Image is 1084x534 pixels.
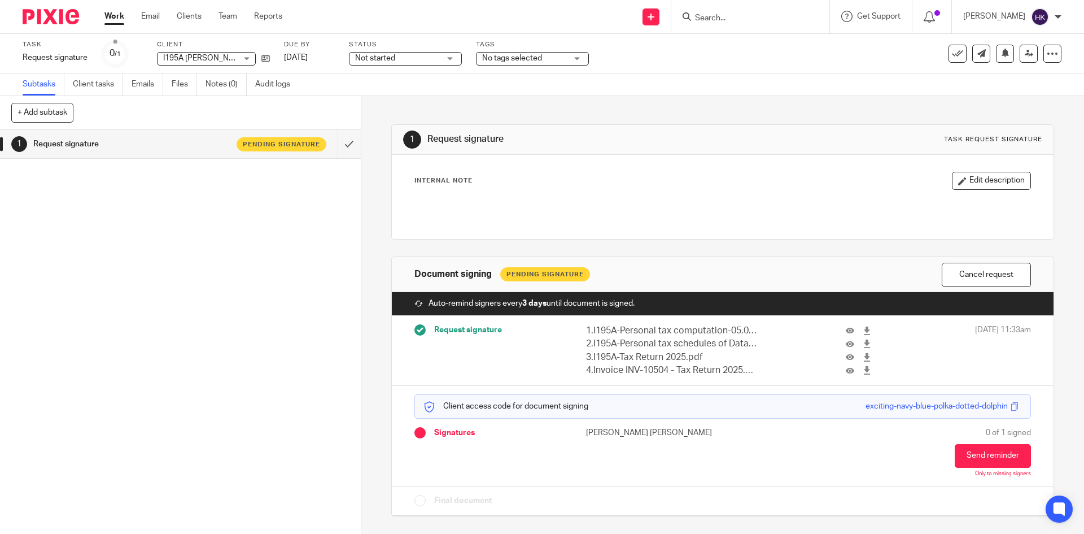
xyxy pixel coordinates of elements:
div: 1 [11,136,27,152]
div: 1 [403,131,421,149]
a: Clients [177,11,202,22]
span: [DATE] [284,54,308,62]
p: 1.I195A-Personal tax computation-05.04.2025.pdf [586,324,757,337]
a: Notes (0) [206,73,247,95]
a: Work [104,11,124,22]
img: Pixie [23,9,79,24]
p: Client access code for document signing [423,401,588,412]
span: 0 of 1 signed [986,427,1031,439]
p: [PERSON_NAME] [963,11,1025,22]
p: Internal Note [414,176,473,185]
a: Team [218,11,237,22]
a: Client tasks [73,73,123,95]
span: Pending signature [243,140,320,149]
label: Client [157,40,270,49]
p: Only to missing signers [975,471,1031,477]
label: Task [23,40,88,49]
strong: 3 days [522,299,547,307]
button: Send reminder [955,444,1031,468]
span: Final document [434,495,492,506]
span: No tags selected [482,54,542,62]
div: 0 [110,47,121,60]
a: Email [141,11,160,22]
p: 3.I195A-Tax Return 2025.pdf [586,351,757,364]
label: Tags [476,40,589,49]
span: Auto-remind signers every until document is signed. [429,298,635,309]
span: Get Support [857,12,901,20]
a: Emails [132,73,163,95]
a: Files [172,73,197,95]
p: 4.Invoice INV-10504 - Tax Return 2025.pdf [586,364,757,377]
a: Subtasks [23,73,64,95]
div: Pending Signature [500,267,590,281]
label: Due by [284,40,335,49]
p: [PERSON_NAME] [PERSON_NAME] [586,427,723,439]
button: Edit description [952,172,1031,190]
a: Audit logs [255,73,299,95]
span: Not started [355,54,395,62]
div: Task request signature [944,135,1042,144]
a: Reports [254,11,282,22]
input: Search [694,14,795,24]
button: Cancel request [942,263,1031,287]
div: exciting-navy-blue-polka-dotted-dolphin [866,401,1008,412]
span: Request signature [434,324,502,336]
h1: Document signing [414,268,492,280]
p: 2.I195A-Personal tax schedules of Data-05.04.2025.pdf [586,337,757,350]
span: [DATE] 11:33am [975,324,1031,377]
h1: Request signature [33,136,229,153]
div: Request signature [23,52,88,63]
span: I195A [PERSON_NAME] [PERSON_NAME] [163,54,311,62]
small: /1 [115,51,121,57]
label: Status [349,40,462,49]
button: + Add subtask [11,103,73,122]
span: Signatures [434,427,475,439]
img: svg%3E [1031,8,1049,26]
h1: Request signature [427,133,747,145]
